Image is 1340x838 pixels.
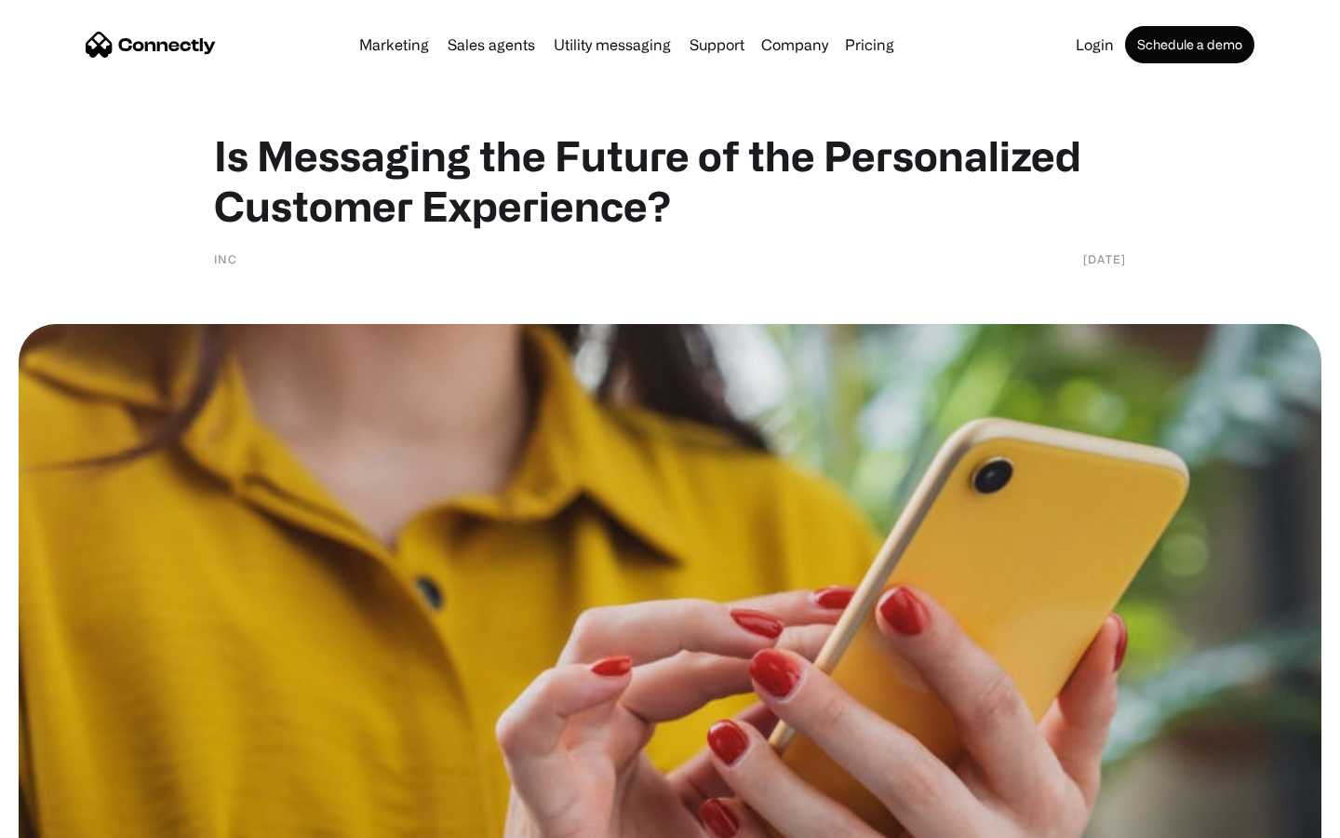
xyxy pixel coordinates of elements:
[682,37,752,52] a: Support
[546,37,678,52] a: Utility messaging
[1068,37,1121,52] a: Login
[37,805,112,831] ul: Language list
[440,37,543,52] a: Sales agents
[837,37,902,52] a: Pricing
[214,250,237,268] div: Inc
[1125,26,1254,63] a: Schedule a demo
[214,130,1126,231] h1: Is Messaging the Future of the Personalized Customer Experience?
[761,32,828,58] div: Company
[1083,250,1126,268] div: [DATE]
[19,805,112,831] aside: Language selected: English
[352,37,436,52] a: Marketing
